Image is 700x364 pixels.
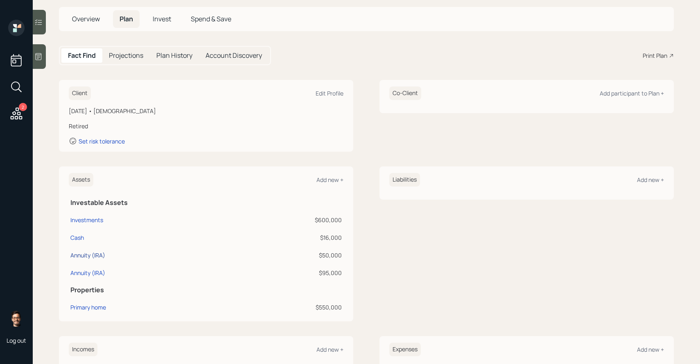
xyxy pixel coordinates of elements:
h5: Investable Assets [70,199,342,207]
div: Investments [70,216,103,224]
div: Log out [7,337,26,344]
div: Annuity (IRA) [70,251,105,259]
div: Add participant to Plan + [600,89,664,97]
div: $16,000 [225,233,342,242]
h6: Assets [69,173,93,187]
h5: Properties [70,286,342,294]
div: $600,000 [225,216,342,224]
div: $50,000 [225,251,342,259]
h5: Account Discovery [205,52,262,59]
div: Add new + [316,346,343,353]
div: Primary home [70,303,106,312]
div: Add new + [316,176,343,184]
span: Plan [120,14,133,23]
div: Retired [69,122,343,130]
span: Spend & Save [191,14,231,23]
h6: Co-Client [389,86,421,100]
span: Overview [72,14,100,23]
div: Add new + [637,346,664,353]
div: Set risk tolerance [79,137,125,145]
h6: Client [69,86,91,100]
div: $95,000 [225,268,342,277]
img: sami-boghos-headshot.png [8,310,25,327]
div: Cash [70,233,84,242]
h5: Projections [109,52,143,59]
h6: Incomes [69,343,97,356]
span: Invest [153,14,171,23]
div: $550,000 [225,303,342,312]
div: Edit Profile [316,89,343,97]
h6: Expenses [389,343,421,356]
h6: Liabilities [389,173,420,187]
div: [DATE] • [DEMOGRAPHIC_DATA] [69,107,343,115]
div: Print Plan [643,51,667,60]
h5: Plan History [156,52,192,59]
h5: Fact Find [68,52,96,59]
div: Annuity (IRA) [70,268,105,277]
div: 2 [19,103,27,111]
div: Add new + [637,176,664,184]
